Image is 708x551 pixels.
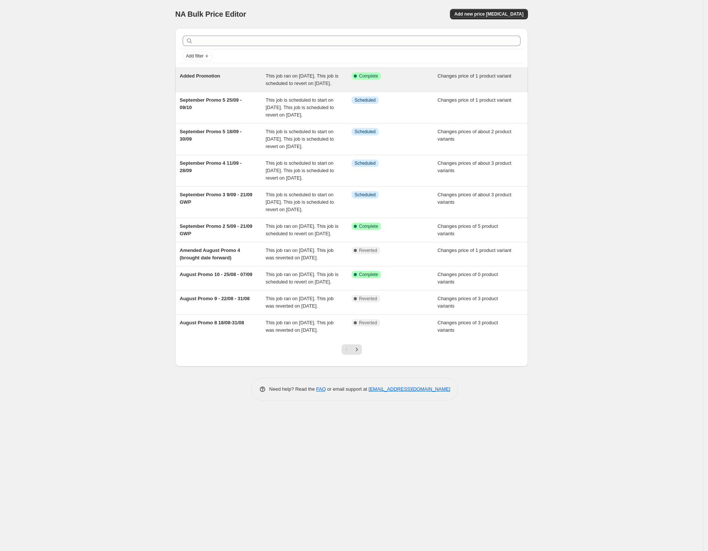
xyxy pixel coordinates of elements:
[438,320,498,333] span: Changes prices of 3 product variants
[359,223,378,229] span: Complete
[438,223,498,236] span: Changes prices of 5 product variants
[266,73,339,86] span: This job ran on [DATE]. This job is scheduled to revert on [DATE].
[454,11,523,17] span: Add new price [MEDICAL_DATA]
[438,160,512,173] span: Changes prices of about 3 product variants
[266,129,334,149] span: This job is scheduled to start on [DATE]. This job is scheduled to revert on [DATE].
[359,296,377,302] span: Reverted
[180,296,250,301] span: August Promo 9 - 22/08 - 31/08
[438,97,512,103] span: Changes price of 1 product variant
[438,247,512,253] span: Changes price of 1 product variant
[438,296,498,309] span: Changes prices of 3 product variants
[342,344,362,355] nav: Pagination
[266,296,334,309] span: This job ran on [DATE]. This job was reverted on [DATE].
[355,129,376,135] span: Scheduled
[369,386,450,392] a: [EMAIL_ADDRESS][DOMAIN_NAME]
[355,192,376,198] span: Scheduled
[266,223,339,236] span: This job ran on [DATE]. This job is scheduled to revert on [DATE].
[180,129,242,142] span: September Promo 5 18/09 - 30/09
[359,247,377,253] span: Reverted
[266,320,334,333] span: This job ran on [DATE]. This job was reverted on [DATE].
[266,272,339,285] span: This job ran on [DATE]. This job is scheduled to revert on [DATE].
[438,272,498,285] span: Changes prices of 0 product variants
[175,10,246,18] span: NA Bulk Price Editor
[269,386,316,392] span: Need help? Read the
[316,386,326,392] a: FAQ
[180,320,244,325] span: August Promo 8 18/08-31/08
[180,247,240,260] span: Amended August Promo 4 (brought date forward)
[355,160,376,166] span: Scheduled
[180,192,252,205] span: September Promo 3 9/09 - 21/09 GWP
[266,160,334,181] span: This job is scheduled to start on [DATE]. This job is scheduled to revert on [DATE].
[359,320,377,326] span: Reverted
[450,9,528,19] button: Add new price [MEDICAL_DATA]
[180,223,252,236] span: September Promo 2 5/09 - 21/09 GWP
[180,97,242,110] span: September Promo 5 25/09 - 09/10
[352,344,362,355] button: Next
[186,53,203,59] span: Add filter
[438,192,512,205] span: Changes prices of about 3 product variants
[266,192,334,212] span: This job is scheduled to start on [DATE]. This job is scheduled to revert on [DATE].
[355,97,376,103] span: Scheduled
[359,272,378,278] span: Complete
[326,386,369,392] span: or email support at
[183,52,212,60] button: Add filter
[359,73,378,79] span: Complete
[438,129,512,142] span: Changes prices of about 2 product variants
[266,97,334,118] span: This job is scheduled to start on [DATE]. This job is scheduled to revert on [DATE].
[180,73,220,79] span: Added Promotion
[266,247,334,260] span: This job ran on [DATE]. This job was reverted on [DATE].
[180,160,242,173] span: September Promo 4 11/09 - 28/09
[438,73,512,79] span: Changes price of 1 product variant
[180,272,252,277] span: August Promo 10 - 25/08 - 07/09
